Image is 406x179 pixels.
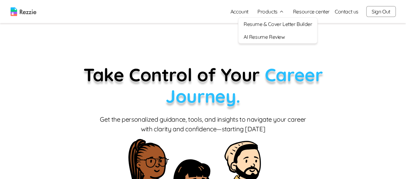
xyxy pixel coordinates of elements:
[293,8,330,15] a: Resource center
[257,8,284,15] button: Products
[225,5,254,18] a: Account
[11,7,36,16] img: logo
[238,30,317,43] a: AI Resume Review
[238,18,317,30] a: Resume & Cover Letter Builder
[366,6,396,17] button: Sign Out
[51,64,356,107] p: Take Control of Your
[99,115,307,134] p: Get the personalized guidance, tools, and insights to navigate your career with clarity and confi...
[335,8,358,15] a: Contact us
[166,63,323,107] span: Career Journey.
